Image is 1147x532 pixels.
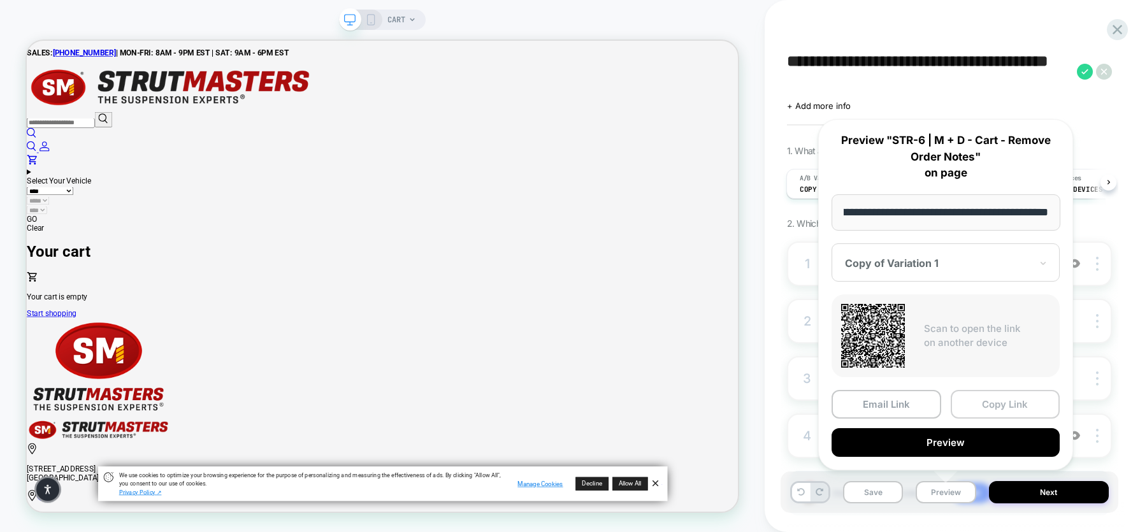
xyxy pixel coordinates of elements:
[800,174,846,183] span: A/B Variation
[801,252,814,275] div: 1
[951,390,1060,419] button: Copy Link
[787,218,953,229] span: 2. Which changes the experience contains?
[1096,314,1099,328] img: close
[916,481,976,503] button: Preview
[801,310,814,333] div: 2
[801,424,814,447] div: 4
[90,95,114,115] button: search button
[1096,257,1099,271] img: close
[832,133,1060,182] p: Preview "STR-6 | M + D - Cart - Remove Order Notes" on page
[787,145,986,156] span: 1. What audience and where will the experience run?
[800,185,851,194] span: Copy of Variation 1
[387,10,405,30] span: CART
[10,5,48,43] button: Open LiveChat chat widget
[989,481,1109,503] button: Next
[832,428,1060,457] button: Preview
[1096,429,1099,443] img: close
[1096,371,1099,385] img: close
[924,322,1050,350] p: Scan to open the link on another device
[34,10,119,22] a: [PHONE_NUMBER]
[801,367,814,390] div: 3
[119,10,349,22] strong: | MON-FRI: 8AM - 9PM EST | SAT: 9AM - 6PM EST
[832,390,941,419] button: Email Link
[843,481,903,503] button: Save
[787,101,851,111] span: + Add more info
